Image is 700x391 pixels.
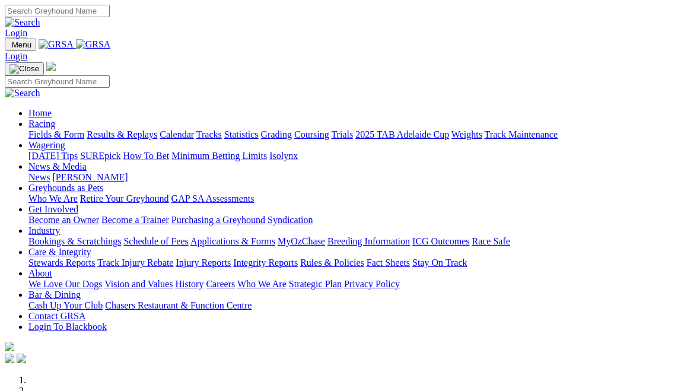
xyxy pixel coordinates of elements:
a: Get Involved [28,204,78,214]
a: Login To Blackbook [28,322,107,332]
div: Industry [28,236,695,247]
a: Become an Owner [28,215,99,225]
button: Toggle navigation [5,39,36,51]
div: Care & Integrity [28,258,695,268]
a: 2025 TAB Adelaide Cup [355,129,449,139]
a: Trials [331,129,353,139]
input: Search [5,5,110,17]
a: ICG Outcomes [412,236,469,246]
a: Who We Are [28,193,78,204]
a: How To Bet [123,151,170,161]
a: Privacy Policy [344,279,400,289]
a: Weights [451,129,482,139]
a: Coursing [294,129,329,139]
a: Cash Up Your Club [28,300,103,310]
a: MyOzChase [278,236,325,246]
a: Stewards Reports [28,258,95,268]
a: Calendar [160,129,194,139]
a: Home [28,108,52,118]
a: Care & Integrity [28,247,91,257]
a: Rules & Policies [300,258,364,268]
a: Vision and Values [104,279,173,289]
div: News & Media [28,172,695,183]
a: GAP SA Assessments [171,193,254,204]
a: Industry [28,225,60,236]
a: Become a Trainer [101,215,169,225]
img: logo-grsa-white.png [5,342,14,351]
a: Wagering [28,140,65,150]
a: Statistics [224,129,259,139]
a: [DATE] Tips [28,151,78,161]
a: Isolynx [269,151,298,161]
a: Results & Replays [87,129,157,139]
a: News [28,172,50,182]
img: GRSA [76,39,111,50]
a: Racing [28,119,55,129]
a: Who We Are [237,279,287,289]
a: Retire Your Greyhound [80,193,169,204]
a: Breeding Information [327,236,410,246]
a: SUREpick [80,151,120,161]
a: Contact GRSA [28,311,85,321]
a: Bookings & Scratchings [28,236,121,246]
a: Strategic Plan [289,279,342,289]
a: Fields & Form [28,129,84,139]
a: Grading [261,129,292,139]
div: Greyhounds as Pets [28,193,695,204]
img: Close [9,64,39,74]
a: Bar & Dining [28,290,81,300]
a: Stay On Track [412,258,467,268]
img: logo-grsa-white.png [46,62,56,71]
a: Integrity Reports [233,258,298,268]
a: Syndication [268,215,313,225]
span: Menu [12,40,31,49]
div: Get Involved [28,215,695,225]
a: Applications & Forms [190,236,275,246]
a: [PERSON_NAME] [52,172,128,182]
a: Login [5,51,27,61]
div: About [28,279,695,290]
a: Tracks [196,129,222,139]
a: We Love Our Dogs [28,279,102,289]
a: History [175,279,203,289]
div: Bar & Dining [28,300,695,311]
a: Track Injury Rebate [97,258,173,268]
a: Race Safe [472,236,510,246]
input: Search [5,75,110,88]
a: Login [5,28,27,38]
button: Toggle navigation [5,62,44,75]
img: GRSA [39,39,74,50]
img: facebook.svg [5,354,14,363]
img: Search [5,88,40,98]
div: Racing [28,129,695,140]
a: About [28,268,52,278]
div: Wagering [28,151,695,161]
a: Minimum Betting Limits [171,151,267,161]
a: Greyhounds as Pets [28,183,103,193]
img: twitter.svg [17,354,26,363]
a: Chasers Restaurant & Function Centre [105,300,252,310]
a: News & Media [28,161,87,171]
img: Search [5,17,40,28]
a: Schedule of Fees [123,236,188,246]
a: Purchasing a Greyhound [171,215,265,225]
a: Careers [206,279,235,289]
a: Injury Reports [176,258,231,268]
a: Fact Sheets [367,258,410,268]
a: Track Maintenance [485,129,558,139]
